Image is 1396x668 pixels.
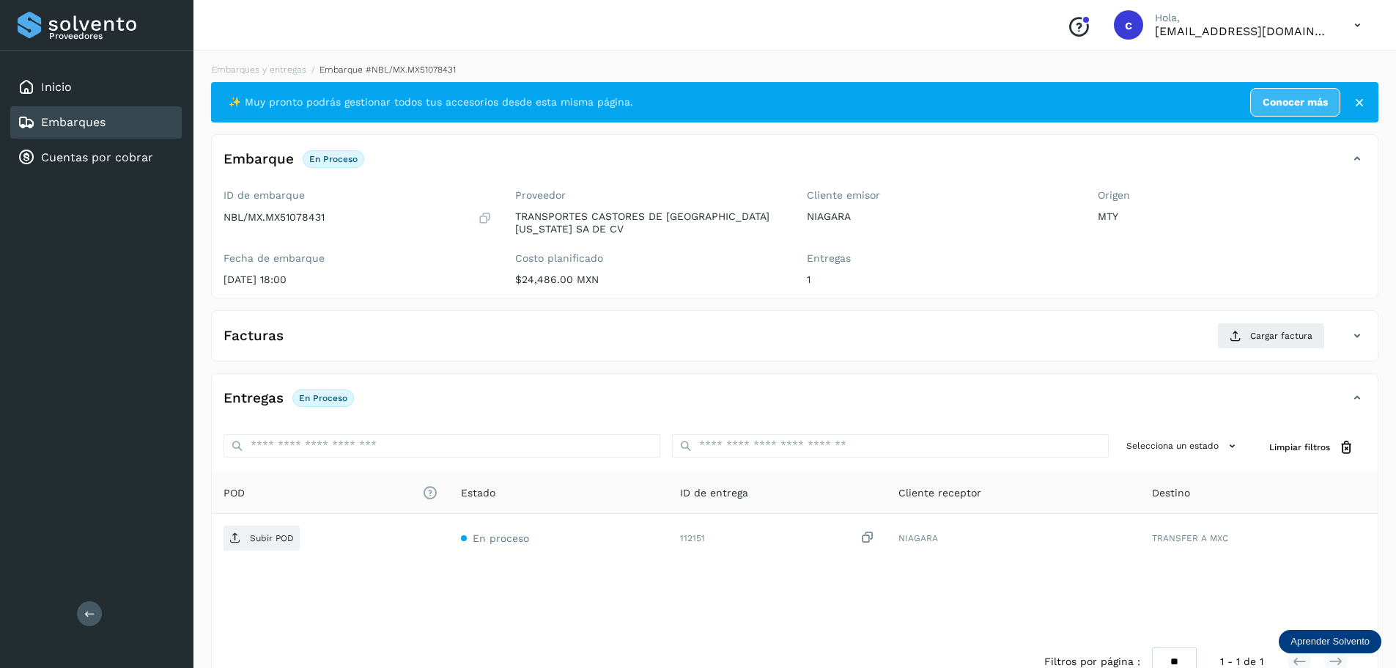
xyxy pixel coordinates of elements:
[10,142,182,174] div: Cuentas por cobrar
[515,189,783,202] label: Proveedor
[10,106,182,139] div: Embarques
[212,323,1378,361] div: FacturasCargar factura
[887,514,1140,562] td: NIAGARA
[1155,12,1331,24] p: Hola,
[1140,514,1378,562] td: TRANSFER A MXC
[224,390,284,407] h4: Entregas
[211,63,1378,76] nav: breadcrumb
[515,274,783,286] p: $24,486.00 MXN
[1217,323,1325,349] button: Cargar factura
[212,386,1378,422] div: EntregasEn proceso
[41,115,106,129] a: Embarques
[1290,636,1370,647] p: Aprender Solvento
[212,65,306,75] a: Embarques y entregas
[807,210,1075,223] p: NIAGARA
[461,485,495,501] span: Estado
[212,147,1378,183] div: EmbarqueEn proceso
[807,189,1075,202] label: Cliente emisor
[309,154,358,164] p: En proceso
[1098,189,1366,202] label: Origen
[320,65,456,75] span: Embarque #NBL/MX.MX51078431
[224,151,294,168] h4: Embarque
[224,328,284,345] h4: Facturas
[1098,210,1366,223] p: MTY
[898,485,981,501] span: Cliente receptor
[680,530,875,546] div: 112151
[1279,630,1381,653] div: Aprender Solvento
[229,95,633,110] span: ✨ Muy pronto podrás gestionar todos tus accesorios desde esta misma página.
[1152,485,1190,501] span: Destino
[299,393,347,403] p: En proceso
[224,485,437,501] span: POD
[1155,24,1331,38] p: cuentasespeciales8_met@castores.com.mx
[1269,441,1330,454] span: Limpiar filtros
[515,210,783,235] p: TRANSPORTES CASTORES DE [GEOGRAPHIC_DATA][US_STATE] SA DE CV
[807,252,1075,265] label: Entregas
[807,274,1075,286] p: 1
[680,485,748,501] span: ID de entrega
[473,532,529,544] span: En proceso
[49,31,176,41] p: Proveedores
[224,274,492,286] p: [DATE] 18:00
[1120,434,1246,458] button: Selecciona un estado
[1257,434,1366,461] button: Limpiar filtros
[10,71,182,103] div: Inicio
[224,526,300,551] button: Subir POD
[1250,329,1312,342] span: Cargar factura
[41,150,153,164] a: Cuentas por cobrar
[224,189,492,202] label: ID de embarque
[41,80,72,94] a: Inicio
[515,252,783,265] label: Costo planificado
[224,211,325,224] p: NBL/MX.MX51078431
[1250,88,1340,117] a: Conocer más
[250,533,294,543] p: Subir POD
[224,252,492,265] label: Fecha de embarque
